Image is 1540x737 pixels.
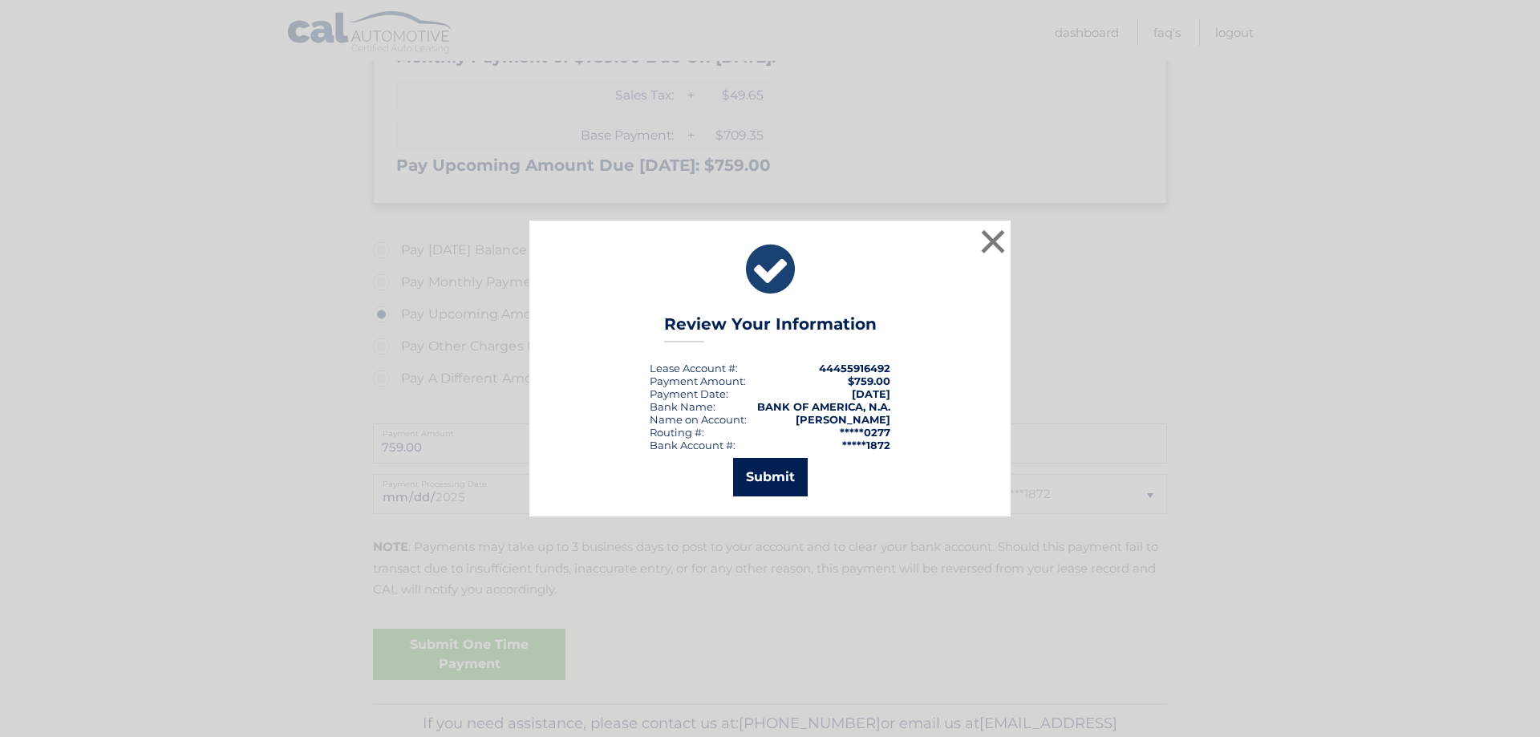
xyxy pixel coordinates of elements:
span: Payment Date [650,387,726,400]
div: : [650,387,728,400]
div: Routing #: [650,426,704,439]
div: Lease Account #: [650,362,738,375]
span: [DATE] [852,387,890,400]
div: Name on Account: [650,413,747,426]
button: Submit [733,458,808,496]
h3: Review Your Information [664,314,877,342]
strong: [PERSON_NAME] [796,413,890,426]
button: × [977,225,1009,257]
div: Bank Account #: [650,439,736,452]
div: Bank Name: [650,400,715,413]
div: Payment Amount: [650,375,746,387]
span: $759.00 [848,375,890,387]
strong: BANK OF AMERICA, N.A. [757,400,890,413]
strong: 44455916492 [819,362,890,375]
